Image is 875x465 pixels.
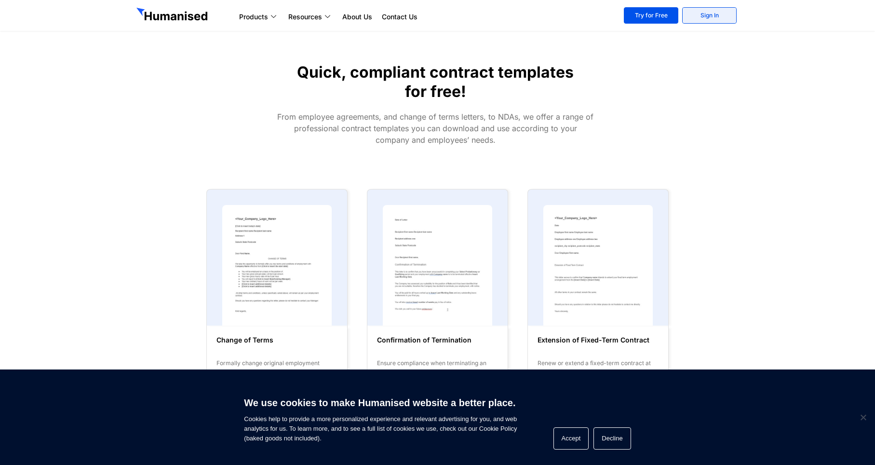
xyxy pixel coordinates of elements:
[136,8,210,23] img: GetHumanised Logo
[538,335,659,355] h6: Extension of Fixed-Term Contract
[244,396,517,410] h6: We use cookies to make Humanised website a better place.
[377,335,498,355] h6: Confirmation of Termination
[377,358,498,407] div: Ensure compliance when terminating an employee, with this official template to clearly communicat...
[682,7,737,24] a: Sign In
[337,11,377,23] a: About Us
[216,359,326,405] span: Formally change original employment terms, with compliant change of terms formats for salary chan...
[283,11,337,23] a: Resources
[538,358,659,397] div: Renew or extend a fixed-term contract at the end of the specified period with this simple templat...
[216,335,337,355] h6: Change of Terms
[624,7,678,24] a: Try for Free
[858,412,868,422] span: Decline
[553,427,589,450] button: Accept
[593,427,631,450] button: Decline
[234,11,283,23] a: Products
[244,391,517,443] span: Cookies help to provide a more personalized experience and relevant advertising for you, and web ...
[276,111,594,146] div: From employee agreements, and change of terms letters, to NDAs, we offer a range of professional ...
[294,63,577,101] h1: Quick, compliant contract templates for free!
[377,11,422,23] a: Contact Us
